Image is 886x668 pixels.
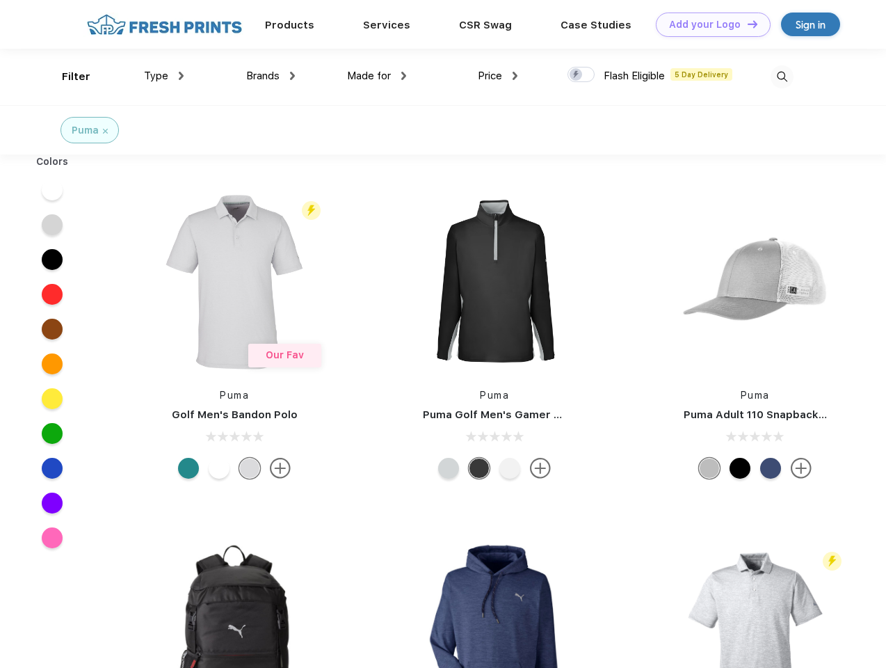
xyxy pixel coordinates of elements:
img: dropdown.png [179,72,184,80]
a: Services [363,19,410,31]
div: Add your Logo [669,19,741,31]
div: Puma Black [469,458,490,479]
span: Price [478,70,502,82]
a: CSR Swag [459,19,512,31]
img: more.svg [530,458,551,479]
span: Made for [347,70,391,82]
img: DT [748,20,757,28]
a: Products [265,19,314,31]
div: Bright White [209,458,229,479]
div: Bright White [499,458,520,479]
a: Sign in [781,13,840,36]
img: fo%20logo%202.webp [83,13,246,37]
div: High Rise [239,458,260,479]
a: Golf Men's Bandon Polo [172,408,298,421]
div: High Rise [438,458,459,479]
img: dropdown.png [290,72,295,80]
img: flash_active_toggle.svg [823,552,841,571]
img: func=resize&h=266 [663,189,848,374]
span: Brands [246,70,280,82]
img: filter_cancel.svg [103,129,108,134]
img: more.svg [791,458,812,479]
span: Flash Eligible [604,70,665,82]
div: Green Lagoon [178,458,199,479]
a: Puma [480,390,509,401]
div: Quarry with Brt Whit [699,458,720,479]
div: Filter [62,69,90,85]
img: func=resize&h=266 [142,189,327,374]
span: Our Fav [266,349,304,360]
img: more.svg [270,458,291,479]
div: Puma [72,123,99,138]
a: Puma Golf Men's Gamer Golf Quarter-Zip [423,408,643,421]
div: Sign in [796,17,825,33]
span: 5 Day Delivery [670,68,732,81]
img: flash_active_toggle.svg [302,201,321,220]
span: Type [144,70,168,82]
img: dropdown.png [513,72,517,80]
img: dropdown.png [401,72,406,80]
a: Puma [220,390,249,401]
div: Peacoat Qut Shd [760,458,781,479]
img: func=resize&h=266 [402,189,587,374]
div: Pma Blk Pma Blk [730,458,750,479]
a: Puma [741,390,770,401]
img: desktop_search.svg [771,65,794,88]
div: Colors [26,154,79,169]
